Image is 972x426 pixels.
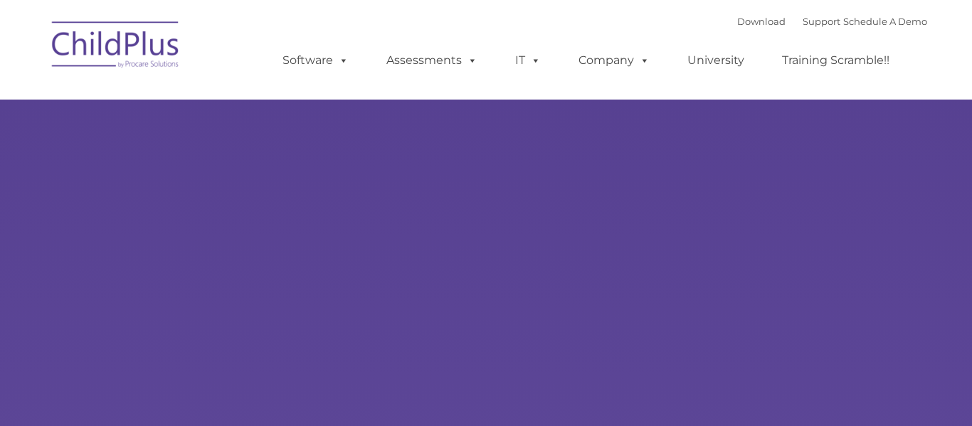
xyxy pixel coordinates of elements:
a: Schedule A Demo [843,16,927,27]
a: Training Scramble!! [768,46,904,75]
a: Company [564,46,664,75]
a: IT [501,46,555,75]
img: ChildPlus by Procare Solutions [45,11,187,82]
a: University [673,46,759,75]
a: Software [268,46,363,75]
a: Download [737,16,786,27]
a: Assessments [372,46,492,75]
font: | [737,16,927,27]
a: Support [803,16,840,27]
